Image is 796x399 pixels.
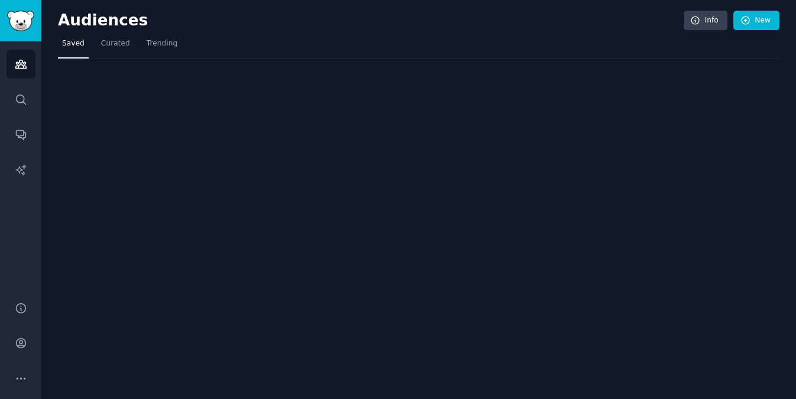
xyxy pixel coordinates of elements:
span: Curated [101,38,130,49]
a: Saved [58,34,89,59]
a: Info [684,11,727,31]
a: New [733,11,779,31]
h2: Audiences [58,11,684,30]
a: Curated [97,34,134,59]
a: Trending [142,34,181,59]
span: Trending [147,38,177,49]
span: Saved [62,38,85,49]
img: GummySearch logo [7,11,34,31]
